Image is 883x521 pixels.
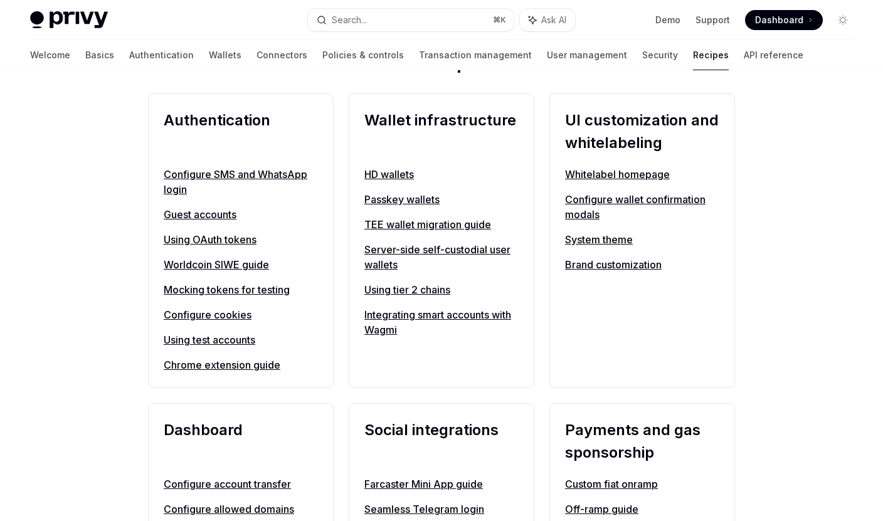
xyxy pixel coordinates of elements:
a: TEE wallet migration guide [364,217,519,232]
a: Whitelabel homepage [565,167,719,182]
button: Toggle dark mode [833,10,853,30]
h2: Wallet infrastructure [364,109,519,154]
a: Chrome extension guide [164,357,318,372]
h2: Authentication [164,109,318,154]
a: Wallets [209,40,241,70]
a: Configure SMS and WhatsApp login [164,167,318,197]
a: Configure account transfer [164,476,318,492]
a: Connectors [256,40,307,70]
a: Custom fiat onramp [565,476,719,492]
a: User management [547,40,627,70]
button: Search...⌘K [308,9,514,31]
a: Using test accounts [164,332,318,347]
a: Brand customization [565,257,719,272]
a: Transaction management [419,40,532,70]
a: Configure cookies [164,307,318,322]
a: Off-ramp guide [565,502,719,517]
h2: Social integrations [364,419,519,464]
a: Configure allowed domains [164,502,318,517]
a: Mocking tokens for testing [164,282,318,297]
a: Basics [85,40,114,70]
button: Ask AI [520,9,575,31]
a: Farcaster Mini App guide [364,476,519,492]
a: Using OAuth tokens [164,232,318,247]
a: Dashboard [745,10,823,30]
a: Demo [655,14,680,26]
span: Dashboard [755,14,803,26]
a: Server-side self-custodial user wallets [364,242,519,272]
a: Security [642,40,678,70]
a: Worldcoin SIWE guide [164,257,318,272]
a: Seamless Telegram login [364,502,519,517]
a: Support [695,14,730,26]
a: Authentication [129,40,194,70]
h2: UI customization and whitelabeling [565,109,719,154]
span: ⌘ K [493,15,506,25]
div: Search... [332,13,367,28]
h2: Dashboard [164,419,318,464]
a: Recipes [693,40,729,70]
a: Passkey wallets [364,192,519,207]
a: Using tier 2 chains [364,282,519,297]
a: HD wallets [364,167,519,182]
span: Ask AI [541,14,566,26]
img: light logo [30,11,108,29]
a: Configure wallet confirmation modals [565,192,719,222]
a: API reference [744,40,803,70]
a: Policies & controls [322,40,404,70]
a: System theme [565,232,719,247]
a: Integrating smart accounts with Wagmi [364,307,519,337]
h2: Payments and gas sponsorship [565,419,719,464]
a: Guest accounts [164,207,318,222]
a: Welcome [30,40,70,70]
